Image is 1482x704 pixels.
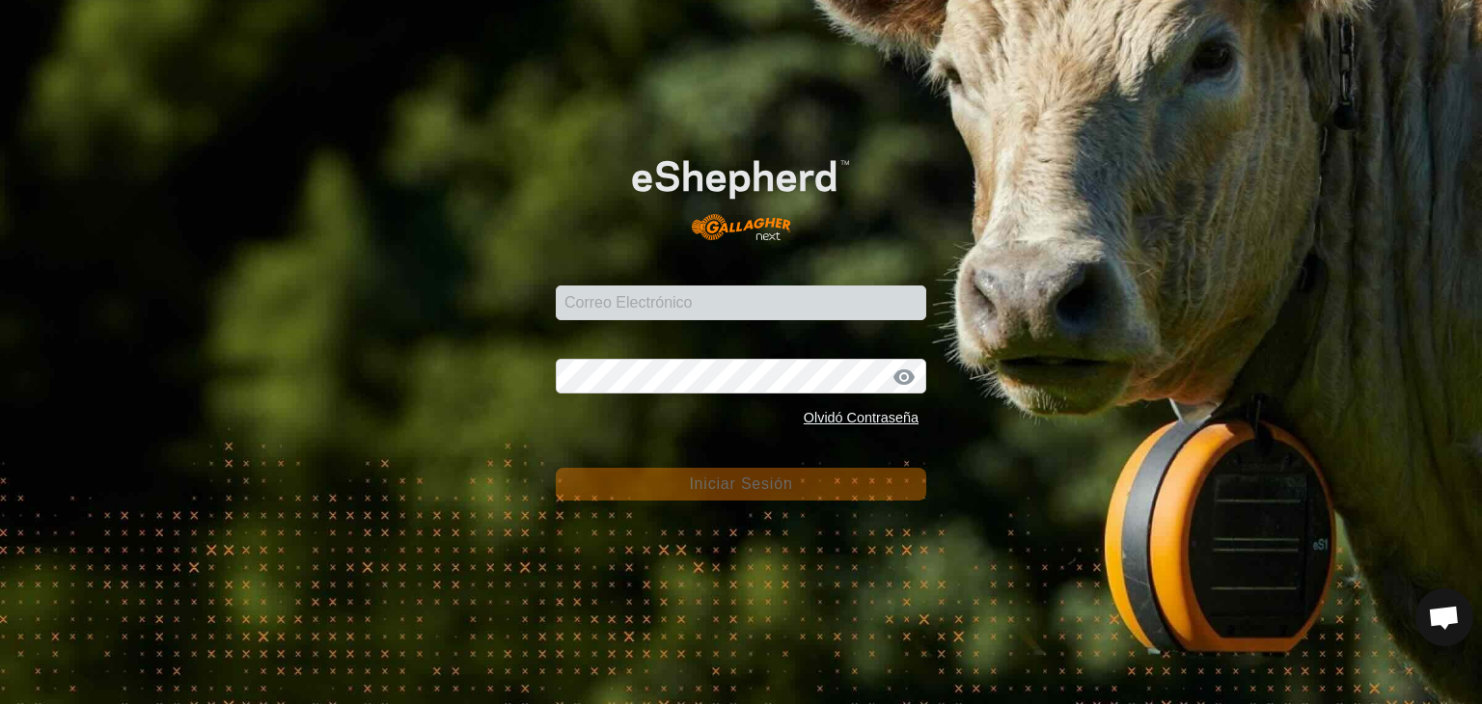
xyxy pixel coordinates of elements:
[556,468,926,501] button: Iniciar Sesión
[556,285,926,320] input: Correo Electrónico
[1415,588,1473,646] div: Chat abierto
[592,129,889,256] img: Logo de eShepherd
[804,410,919,425] a: Olvidó Contraseña
[689,475,792,492] span: Iniciar Sesión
